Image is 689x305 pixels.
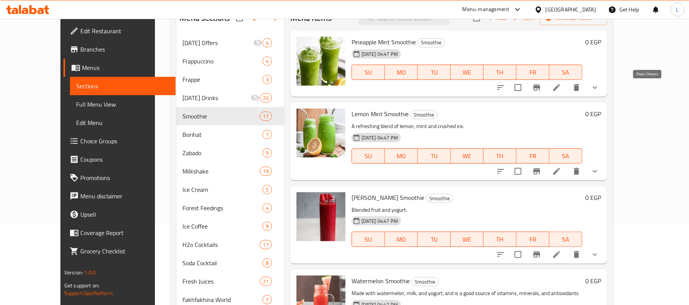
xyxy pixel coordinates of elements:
[451,148,484,164] button: WE
[263,296,272,303] span: 7
[412,277,438,286] span: Smoothie
[80,26,169,36] span: Edit Restaurant
[64,205,176,224] a: Upsell
[182,112,259,121] span: Smoothie
[182,203,262,213] div: Forest Feedings
[76,100,169,109] span: Full Menu View
[585,192,601,203] h6: 0 EGP
[64,187,176,205] a: Menu disclaimer
[418,65,451,80] button: TU
[260,93,272,102] div: items
[262,222,272,231] div: items
[260,168,272,175] span: 19
[546,13,601,23] span: Manage items
[182,240,259,249] span: H2o Cocktails
[260,241,272,248] span: 17
[182,277,259,286] span: Fresh Juices
[549,65,582,80] button: SA
[182,185,262,194] span: Ice Cream
[355,151,382,162] span: SU
[385,148,418,164] button: MO
[454,234,481,245] span: WE
[451,65,484,80] button: WE
[263,39,272,47] span: 4
[64,224,176,242] a: Coverage Report
[546,5,596,14] div: [GEOGRAPHIC_DATA]
[352,232,385,247] button: SU
[176,199,284,217] div: Forest Feedings4
[64,58,176,77] a: Menus
[263,204,272,212] span: 4
[182,75,262,84] span: Frappe
[417,38,445,47] div: Smoothie
[176,254,284,272] div: Soda Cocktail8
[358,217,401,225] span: [DATE] 04:47 PM
[260,278,272,285] span: 21
[352,289,582,298] p: Made with watermelon, milk, and yogurt, and is a good source of vitamins, minerals, and antioxidants
[352,205,582,215] p: Blended fruit and yogurt.
[385,232,418,247] button: MO
[567,78,586,97] button: delete
[421,67,448,78] span: TU
[64,169,176,187] a: Promotions
[463,5,510,14] div: Menu-management
[586,245,604,264] button: show more
[352,148,385,164] button: SU
[64,288,113,298] a: Support.OpsPlatform
[84,268,96,277] span: 1.0.0
[80,136,169,146] span: Choice Groups
[454,151,481,162] span: WE
[552,67,579,78] span: SA
[296,109,345,157] img: Lemon Mint Smoothie
[290,12,332,24] h2: Menu items
[510,79,526,96] span: Select to update
[451,232,484,247] button: WE
[352,108,409,120] span: Lemon Mint Smoothie
[418,232,451,247] button: TU
[352,36,416,48] span: Pineapple Mint Smoothie
[176,217,284,235] div: Ice Coffee9
[262,130,272,139] div: items
[82,63,169,72] span: Menus
[352,275,410,287] span: Watermelon Smoothie
[70,77,176,95] a: Sections
[520,67,546,78] span: FR
[426,194,453,203] span: Smoothie
[567,245,586,264] button: delete
[182,148,262,157] span: Zabado
[262,148,272,157] div: items
[253,38,262,47] svg: Inactive section
[567,162,586,180] button: delete
[182,295,262,304] span: Fakhfakhina World
[64,268,83,277] span: Version:
[352,65,385,80] button: SU
[552,167,561,176] a: Edit menu item
[492,162,510,180] button: sort-choices
[552,83,561,92] a: Edit menu item
[296,37,345,86] img: Pineapple Mint Smoothie
[80,45,169,54] span: Branches
[260,94,272,102] span: 20
[388,234,415,245] span: MO
[176,34,284,52] div: [DATE] Offers4
[262,185,272,194] div: items
[263,131,272,138] span: 7
[260,240,272,249] div: items
[176,272,284,290] div: Fresh Juices21
[260,113,272,120] span: 17
[182,130,262,139] div: Borihat
[352,192,424,203] span: [PERSON_NAME] Smoothie
[176,180,284,199] div: Ice Cream5
[585,276,601,286] h6: 0 EGP
[80,210,169,219] span: Upsell
[176,125,284,144] div: Borihat7
[182,93,250,102] div: Ramadan Drinks
[484,65,516,80] button: TH
[388,67,415,78] span: MO
[418,148,451,164] button: TU
[262,203,272,213] div: items
[411,277,439,286] div: Smoothie
[492,78,510,97] button: sort-choices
